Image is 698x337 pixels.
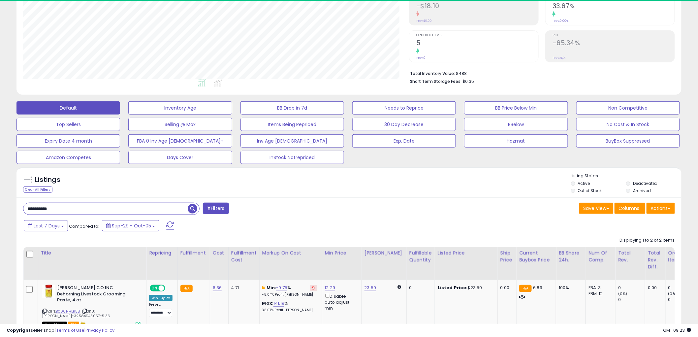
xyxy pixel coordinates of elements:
[262,292,317,297] p: -5.04% Profit [PERSON_NAME]
[262,285,317,297] div: %
[618,297,645,303] div: 0
[276,285,287,291] a: -9.75
[416,39,538,48] h2: 5
[668,285,695,291] div: 0
[352,134,456,148] button: Exp. Date
[57,285,137,305] b: [PERSON_NAME] CO INC Dehorning Livestock Grooming Paste, 4 oz
[648,250,663,270] div: Total Rev. Diff.
[240,134,344,148] button: Inv Age [DEMOGRAPHIC_DATA]
[128,118,232,131] button: Selling @ Max
[203,203,229,214] button: Filters
[16,118,120,131] button: Top Sellers
[23,186,52,193] div: Clear All Filters
[149,302,173,317] div: Preset:
[559,250,583,263] div: BB Share 24h.
[464,118,568,131] button: BBelow
[618,291,627,296] small: (0%)
[553,34,675,37] span: ROI
[262,300,274,306] b: Max:
[576,101,680,115] button: Non Competitive
[620,237,675,244] div: Displaying 1 to 2 of 2 items
[56,309,80,314] a: B000HHLR58
[438,285,492,291] div: $23.59
[409,285,430,291] div: 0
[633,188,651,193] label: Archived
[102,220,159,231] button: Sep-29 - Oct-05
[365,250,404,256] div: [PERSON_NAME]
[352,101,456,115] button: Needs to Reprice
[150,286,159,291] span: ON
[262,308,317,313] p: 38.07% Profit [PERSON_NAME]
[231,285,254,291] div: 4.71
[128,101,232,115] button: Inventory Age
[365,285,376,291] a: 23.59
[267,285,276,291] b: Min:
[325,285,335,291] a: 12.29
[553,56,565,60] small: Prev: N/A
[416,2,538,11] h2: -$18.10
[273,300,284,307] a: 141.19
[500,250,514,263] div: Ship Price
[588,285,610,291] div: FBA: 3
[578,181,590,186] label: Active
[588,291,610,297] div: FBM: 12
[416,34,538,37] span: Ordered Items
[34,222,60,229] span: Last 7 Days
[69,223,99,229] span: Compared to:
[462,78,474,84] span: $0.35
[240,118,344,131] button: Items Being Repriced
[519,285,531,292] small: FBA
[42,285,55,298] img: 51QR4nVuuNL._SL40_.jpg
[416,56,426,60] small: Prev: 0
[588,250,613,263] div: Num of Comp.
[24,220,68,231] button: Last 7 Days
[85,327,114,333] a: Privacy Policy
[618,250,642,263] div: Total Rev.
[553,2,675,11] h2: 33.67%
[325,292,357,311] div: Disable auto adjust min
[213,285,222,291] a: 6.36
[409,250,432,263] div: Fulfillable Quantity
[325,250,359,256] div: Min Price
[180,250,207,256] div: Fulfillment
[576,134,680,148] button: BuyBox Suppressed
[438,285,468,291] b: Listed Price:
[410,79,461,84] b: Short Term Storage Fees:
[7,327,114,334] div: seller snap | |
[42,322,67,327] span: All listings that are currently out of stock and unavailable for purchase on Amazon
[618,285,645,291] div: 0
[149,295,173,301] div: Win BuyBox
[164,286,175,291] span: OFF
[16,101,120,115] button: Default
[576,118,680,131] button: No Cost & In Stock
[112,222,151,229] span: Sep-29 - Oct-05
[571,173,682,179] p: Listing States:
[180,285,193,292] small: FBA
[7,327,31,333] strong: Copyright
[615,203,646,214] button: Columns
[464,134,568,148] button: Hazmat
[647,203,675,214] button: Actions
[213,250,226,256] div: Cost
[262,300,317,313] div: %
[231,250,257,263] div: Fulfillment Cost
[500,285,511,291] div: 0.00
[553,19,568,23] small: Prev: 0.00%
[42,285,141,327] div: ASIN:
[352,118,456,131] button: 30 Day Decrease
[619,205,640,212] span: Columns
[533,285,543,291] span: 6.89
[663,327,691,333] span: 2025-10-13 09:23 GMT
[553,39,675,48] h2: -65.34%
[262,250,319,256] div: Markup on Cost
[578,188,602,193] label: Out of Stock
[633,181,658,186] label: Deactivated
[68,322,79,327] span: FBA
[240,101,344,115] button: BB Drop in 7d
[79,321,86,326] i: hazardous material
[259,247,322,280] th: The percentage added to the cost of goods (COGS) that forms the calculator for Min & Max prices.
[56,327,84,333] a: Terms of Use
[648,285,660,291] div: 0.00
[16,151,120,164] button: Amazon Competes
[416,19,432,23] small: Prev: $0.00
